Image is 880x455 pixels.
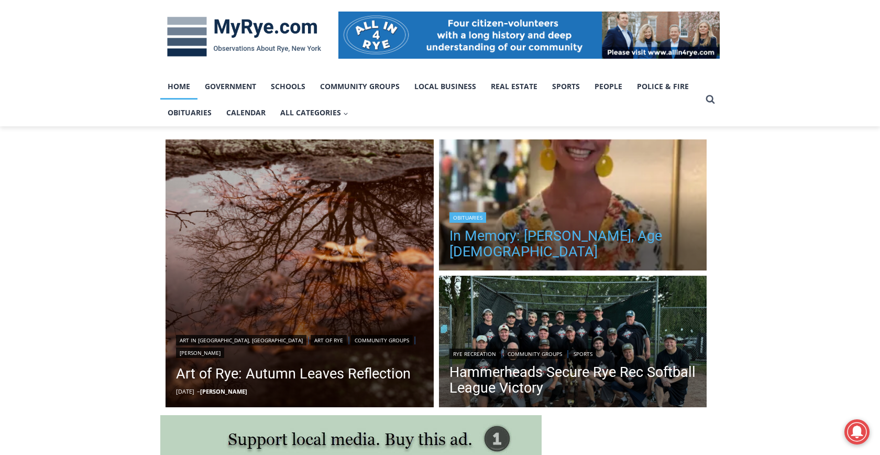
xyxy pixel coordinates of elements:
div: | | | [176,333,423,358]
div: | | [449,346,697,359]
div: "At the 10am stand-up meeting, each intern gets a chance to take [PERSON_NAME] and the other inte... [265,1,495,102]
a: [PERSON_NAME] [176,348,224,358]
a: Obituaries [449,212,486,223]
a: Community Groups [351,335,413,345]
img: (PHOTO: The 2025 Hammerheads. Pictured (left to right): Back Row: James Kennedy Jr., JT Wolfe, Ki... [439,276,707,410]
span: Intern @ [DOMAIN_NAME] [274,104,486,128]
a: [PERSON_NAME] [200,387,247,395]
a: Real Estate [483,73,545,100]
a: Art of Rye: Autumn Leaves Reflection [176,363,423,384]
a: Art of Rye [311,335,347,345]
a: Government [197,73,263,100]
a: Sports [545,73,587,100]
time: [DATE] [176,387,194,395]
a: Intern @ [DOMAIN_NAME] [252,102,508,131]
img: (PHOTO: Autumn Leaves Reflection. Bright orange leaves seen through a puddle. By Stacey Massey.) [166,139,434,408]
button: View Search Form [701,90,720,109]
nav: Primary Navigation [160,73,701,126]
a: Community Groups [313,73,407,100]
img: All in for Rye [338,12,720,59]
a: Hammerheads Secure Rye Rec Softball League Victory [449,364,697,396]
a: Open Tues. - Sun. [PHONE_NUMBER] [1,105,105,131]
a: Read More Hammerheads Secure Rye Rec Softball League Victory [439,276,707,410]
a: Read More Art of Rye: Autumn Leaves Reflection [166,139,434,408]
a: Rye Recreation [449,349,500,359]
a: Police & Fire [630,73,696,100]
a: Home [160,73,197,100]
a: Community Groups [504,349,566,359]
div: "...watching a master [PERSON_NAME] chef prepare an omakase meal is fascinating dinner theater an... [108,66,154,125]
a: Art in [GEOGRAPHIC_DATA], [GEOGRAPHIC_DATA] [176,335,306,345]
a: Sports [570,349,596,359]
a: People [587,73,630,100]
a: Calendar [219,100,273,126]
span: – [197,387,200,395]
a: In Memory: [PERSON_NAME], Age [DEMOGRAPHIC_DATA] [449,228,697,259]
a: Obituaries [160,100,219,126]
a: Read More In Memory: Allison C. Riggin, Age 55 [439,139,707,274]
img: MyRye.com [160,9,328,64]
span: Open Tues. - Sun. [PHONE_NUMBER] [3,108,103,148]
button: Child menu of All Categories [273,100,356,126]
a: Schools [263,73,313,100]
a: Local Business [407,73,483,100]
